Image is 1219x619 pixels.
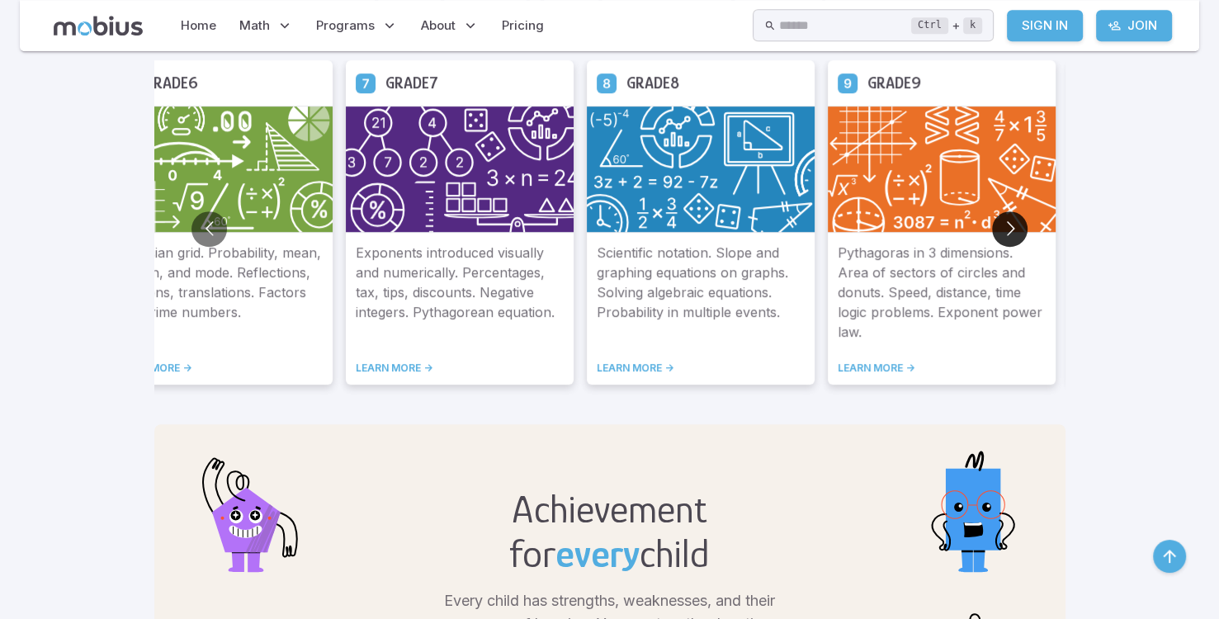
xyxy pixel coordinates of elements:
p: Cartesian grid. Probability, mean, median, and mode. Reflections, rotations, translations. Factor... [115,243,323,342]
p: Exponents introduced visually and numerically. Percentages, tax, tips, discounts. Negative intege... [356,243,564,342]
a: LEARN MORE -> [838,361,1046,375]
a: Home [176,7,221,45]
a: Grade 9 [838,73,858,92]
kbd: k [963,17,982,34]
div: + [911,16,982,35]
span: About [421,17,456,35]
button: Go to previous slide [191,211,227,247]
h2: Achievement [509,487,710,532]
h5: Grade 6 [144,70,198,96]
a: LEARN MORE -> [356,361,564,375]
a: Join [1096,10,1172,41]
img: Grade 7 [346,106,574,233]
kbd: Ctrl [911,17,948,34]
h2: for child [509,532,710,576]
a: Grade 8 [597,73,617,92]
p: Pythagoras in 3 dimensions. Area of sectors of circles and donuts. Speed, distance, time logic pr... [838,243,1046,342]
a: LEARN MORE -> [115,361,323,375]
button: Go to next slide [992,211,1028,247]
a: Pricing [497,7,549,45]
a: Grade 7 [356,73,376,92]
a: Sign In [1007,10,1083,41]
img: Grade 6 [105,106,333,233]
img: Grade 8 [587,106,815,233]
p: Scientific notation. Slope and graphing equations on graphs. Solving algebraic equations. Probabi... [597,243,805,342]
h5: Grade 9 [867,70,921,96]
a: LEARN MORE -> [597,361,805,375]
span: Math [239,17,270,35]
h5: Grade 8 [626,70,679,96]
img: Grade 9 [828,106,1056,233]
span: Programs [316,17,375,35]
h5: Grade 7 [385,70,438,96]
img: rectangle.svg [907,444,1039,576]
span: every [555,532,640,576]
img: pentagon.svg [181,444,313,576]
